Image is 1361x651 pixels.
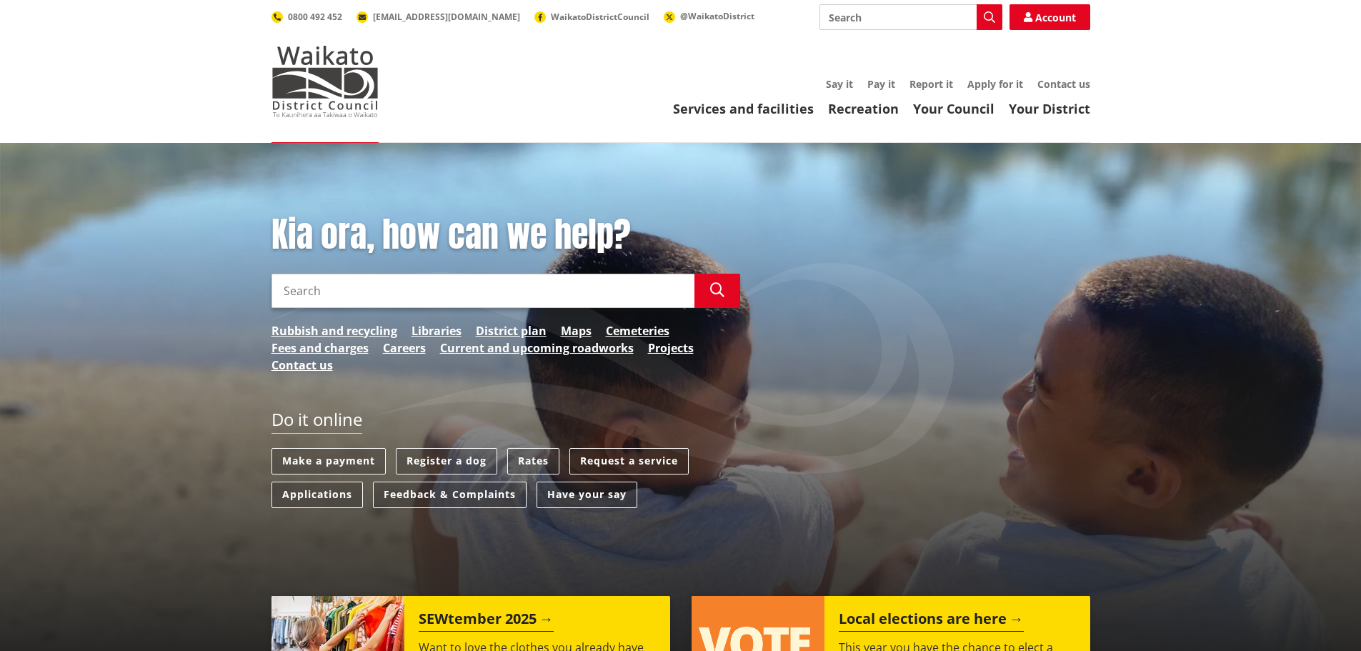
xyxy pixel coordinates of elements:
a: Libraries [412,322,462,339]
a: Account [1009,4,1090,30]
a: Request a service [569,448,689,474]
span: 0800 492 452 [288,11,342,23]
a: Cemeteries [606,322,669,339]
a: Contact us [271,357,333,374]
h2: Local elections are here [839,610,1024,632]
span: @WaikatoDistrict [680,10,754,22]
a: Pay it [867,77,895,91]
h1: Kia ora, how can we help? [271,214,740,256]
a: Projects [648,339,694,357]
a: Fees and charges [271,339,369,357]
h2: Do it online [271,409,362,434]
a: Your District [1009,100,1090,117]
a: Feedback & Complaints [373,482,527,508]
a: Careers [383,339,426,357]
a: [EMAIL_ADDRESS][DOMAIN_NAME] [357,11,520,23]
span: WaikatoDistrictCouncil [551,11,649,23]
a: Make a payment [271,448,386,474]
a: Your Council [913,100,994,117]
a: @WaikatoDistrict [664,10,754,22]
a: Rubbish and recycling [271,322,397,339]
a: Contact us [1037,77,1090,91]
a: District plan [476,322,547,339]
img: Waikato District Council - Te Kaunihera aa Takiwaa o Waikato [271,46,379,117]
a: Recreation [828,100,899,117]
a: 0800 492 452 [271,11,342,23]
a: Say it [826,77,853,91]
a: Rates [507,448,559,474]
a: Services and facilities [673,100,814,117]
a: WaikatoDistrictCouncil [534,11,649,23]
a: Applications [271,482,363,508]
span: [EMAIL_ADDRESS][DOMAIN_NAME] [373,11,520,23]
a: Have your say [537,482,637,508]
a: Apply for it [967,77,1023,91]
a: Maps [561,322,592,339]
a: Current and upcoming roadworks [440,339,634,357]
h2: SEWtember 2025 [419,610,554,632]
input: Search input [819,4,1002,30]
input: Search input [271,274,694,308]
a: Register a dog [396,448,497,474]
a: Report it [909,77,953,91]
